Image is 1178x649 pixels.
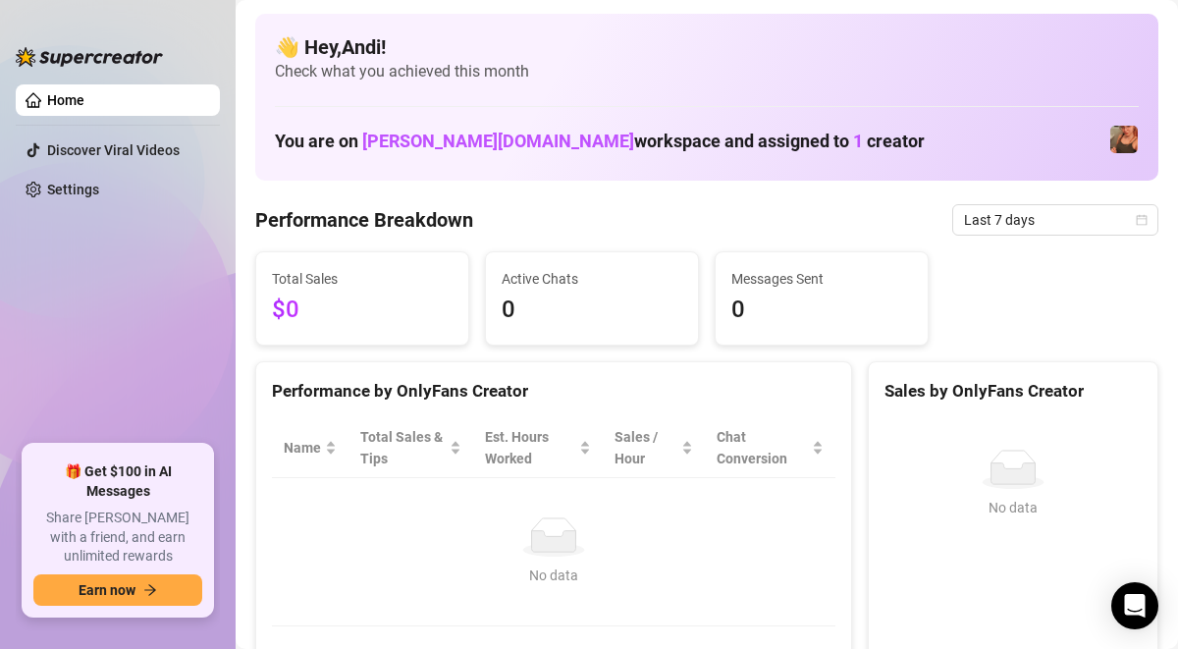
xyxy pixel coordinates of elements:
span: calendar [1136,214,1148,226]
span: $0 [272,292,453,329]
h4: Performance Breakdown [255,206,473,234]
th: Name [272,418,348,478]
a: Home [47,92,84,108]
span: [PERSON_NAME][DOMAIN_NAME] [362,131,634,151]
span: Name [284,437,321,459]
div: No data [892,497,1134,518]
img: Tryppinhippie [1110,126,1138,153]
span: Sales / Hour [615,426,676,469]
h1: You are on workspace and assigned to creator [275,131,925,152]
span: Active Chats [502,268,682,290]
span: Total Sales & Tips [360,426,446,469]
h4: 👋 Hey, Andi ! [275,33,1139,61]
button: Earn nowarrow-right [33,574,202,606]
span: 0 [502,292,682,329]
th: Chat Conversion [705,418,835,478]
span: 🎁 Get $100 in AI Messages [33,462,202,501]
span: 1 [853,131,863,151]
span: Share [PERSON_NAME] with a friend, and earn unlimited rewards [33,509,202,567]
span: Check what you achieved this month [275,61,1139,82]
img: logo-BBDzfeDw.svg [16,47,163,67]
div: Performance by OnlyFans Creator [272,378,835,405]
span: Messages Sent [731,268,912,290]
span: 0 [731,292,912,329]
div: Est. Hours Worked [485,426,575,469]
span: Chat Conversion [717,426,808,469]
span: Total Sales [272,268,453,290]
th: Total Sales & Tips [348,418,473,478]
span: Earn now [79,582,135,598]
th: Sales / Hour [603,418,704,478]
div: No data [292,565,816,586]
span: Last 7 days [964,205,1147,235]
a: Discover Viral Videos [47,142,180,158]
a: Settings [47,182,99,197]
span: arrow-right [143,583,157,597]
div: Open Intercom Messenger [1111,582,1158,629]
div: Sales by OnlyFans Creator [884,378,1142,405]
